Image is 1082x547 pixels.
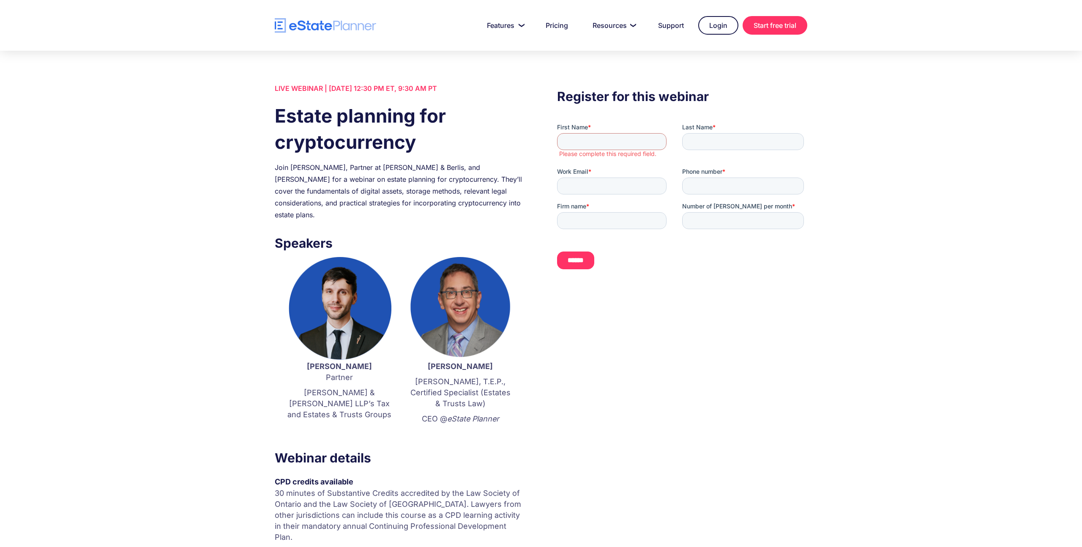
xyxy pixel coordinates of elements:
[287,361,391,383] p: Partner
[275,161,525,221] div: Join [PERSON_NAME], Partner at [PERSON_NAME] & Berlis, and [PERSON_NAME] for a webinar on estate ...
[477,17,531,34] a: Features
[275,477,353,486] strong: CPD credits available
[408,429,512,440] p: ‍
[275,488,525,543] p: 30 minutes of Substantive Credits accredited by the Law Society of Ontario and the Law Society of...
[698,16,738,35] a: Login
[275,82,525,94] div: LIVE WEBINAR | [DATE] 12:30 PM ET, 9:30 AM PT
[275,448,525,468] h3: Webinar details
[743,16,807,35] a: Start free trial
[447,414,499,423] em: eState Planner
[408,376,512,409] p: [PERSON_NAME], T.E.P., Certified Specialist (Estates & Trusts Law)
[557,87,807,106] h3: Register for this webinar
[275,18,376,33] a: home
[275,103,525,155] h1: Estate planning for cryptocurrency
[648,17,694,34] a: Support
[557,123,807,276] iframe: Form 0
[275,233,525,253] h3: Speakers
[428,362,493,371] strong: [PERSON_NAME]
[536,17,578,34] a: Pricing
[307,362,372,371] strong: [PERSON_NAME]
[582,17,644,34] a: Resources
[408,413,512,424] p: CEO @
[287,387,391,420] p: [PERSON_NAME] & [PERSON_NAME] LLP’s Tax and Estates & Trusts Groups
